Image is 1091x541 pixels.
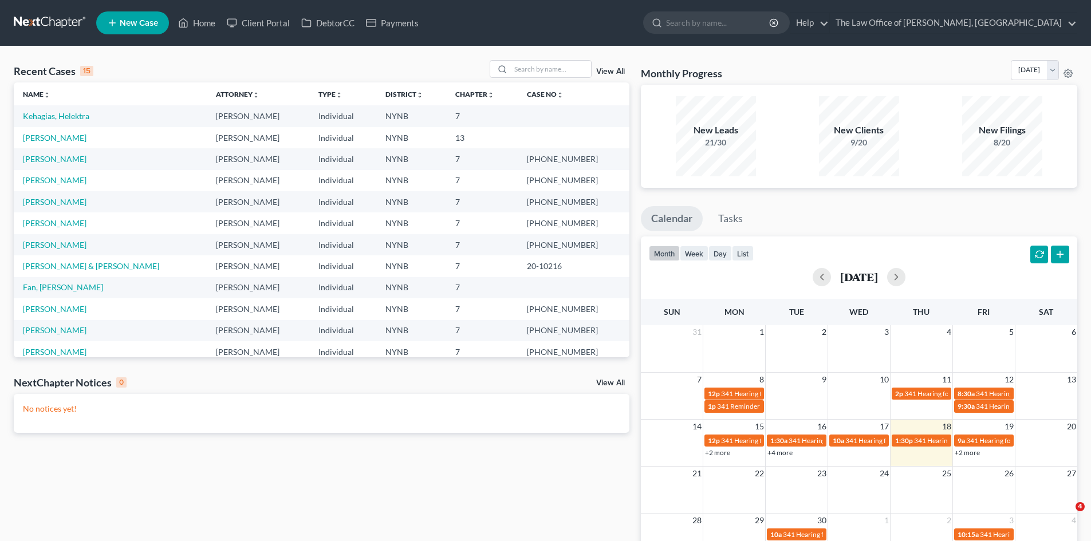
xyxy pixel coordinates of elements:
[446,341,518,362] td: 7
[754,420,765,433] span: 15
[821,325,828,339] span: 2
[207,191,309,212] td: [PERSON_NAME]
[23,282,103,292] a: Fan, [PERSON_NAME]
[1008,514,1015,527] span: 3
[207,277,309,298] td: [PERSON_NAME]
[376,105,446,127] td: NYNB
[296,13,360,33] a: DebtorCC
[819,137,899,148] div: 9/20
[23,240,86,250] a: [PERSON_NAME]
[518,298,629,319] td: [PHONE_NUMBER]
[696,373,703,386] span: 7
[309,191,376,212] td: Individual
[816,467,828,480] span: 23
[895,436,913,445] span: 1:30p
[770,436,787,445] span: 1:30a
[708,246,732,261] button: day
[1003,467,1015,480] span: 26
[879,420,890,433] span: 17
[849,307,868,317] span: Wed
[446,298,518,319] td: 7
[1066,467,1077,480] span: 27
[913,307,929,317] span: Thu
[518,320,629,341] td: [PHONE_NUMBER]
[717,402,825,410] span: 341 Reminder for [PERSON_NAME]
[708,436,720,445] span: 12p
[446,255,518,277] td: 7
[216,90,259,98] a: Attorneyunfold_more
[376,320,446,341] td: NYNB
[833,436,844,445] span: 10a
[783,530,885,539] span: 341 Hearing for [PERSON_NAME]
[758,373,765,386] span: 8
[309,234,376,255] td: Individual
[958,389,975,398] span: 8:30a
[721,436,850,445] span: 341 Hearing for [PERSON_NAME], Essence
[518,212,629,234] td: [PHONE_NUMBER]
[309,255,376,277] td: Individual
[416,92,423,98] i: unfold_more
[1008,325,1015,339] span: 5
[958,436,965,445] span: 9a
[754,467,765,480] span: 22
[941,420,952,433] span: 18
[816,420,828,433] span: 16
[708,402,716,410] span: 1p
[883,325,890,339] span: 3
[527,90,564,98] a: Case Nounfold_more
[941,467,952,480] span: 25
[596,379,625,387] a: View All
[649,246,680,261] button: month
[518,170,629,191] td: [PHONE_NUMBER]
[23,347,86,357] a: [PERSON_NAME]
[446,105,518,127] td: 7
[819,124,899,137] div: New Clients
[309,105,376,127] td: Individual
[790,13,829,33] a: Help
[44,92,50,98] i: unfold_more
[770,530,782,539] span: 10a
[518,341,629,362] td: [PHONE_NUMBER]
[385,90,423,98] a: Districtunfold_more
[883,514,890,527] span: 1
[691,514,703,527] span: 28
[221,13,296,33] a: Client Portal
[758,325,765,339] span: 1
[879,467,890,480] span: 24
[207,320,309,341] td: [PERSON_NAME]
[1066,373,1077,386] span: 13
[172,13,221,33] a: Home
[821,373,828,386] span: 9
[980,530,1082,539] span: 341 Hearing for [PERSON_NAME]
[946,514,952,527] span: 2
[207,148,309,169] td: [PERSON_NAME]
[914,436,1031,445] span: 341 Hearing for Fan, [PERSON_NAME]
[120,19,158,27] span: New Case
[1003,373,1015,386] span: 12
[446,212,518,234] td: 7
[207,105,309,127] td: [PERSON_NAME]
[816,514,828,527] span: 30
[23,154,86,164] a: [PERSON_NAME]
[446,148,518,169] td: 7
[376,341,446,362] td: NYNB
[691,420,703,433] span: 14
[732,246,754,261] button: list
[309,341,376,362] td: Individual
[455,90,494,98] a: Chapterunfold_more
[895,389,903,398] span: 2p
[724,307,745,317] span: Mon
[708,389,720,398] span: 12p
[207,170,309,191] td: [PERSON_NAME]
[518,234,629,255] td: [PHONE_NUMBER]
[446,191,518,212] td: 7
[676,124,756,137] div: New Leads
[958,530,979,539] span: 10:15a
[1066,420,1077,433] span: 20
[705,448,730,457] a: +2 more
[376,170,446,191] td: NYNB
[23,175,86,185] a: [PERSON_NAME]
[376,212,446,234] td: NYNB
[511,61,591,77] input: Search by name...
[676,137,756,148] div: 21/30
